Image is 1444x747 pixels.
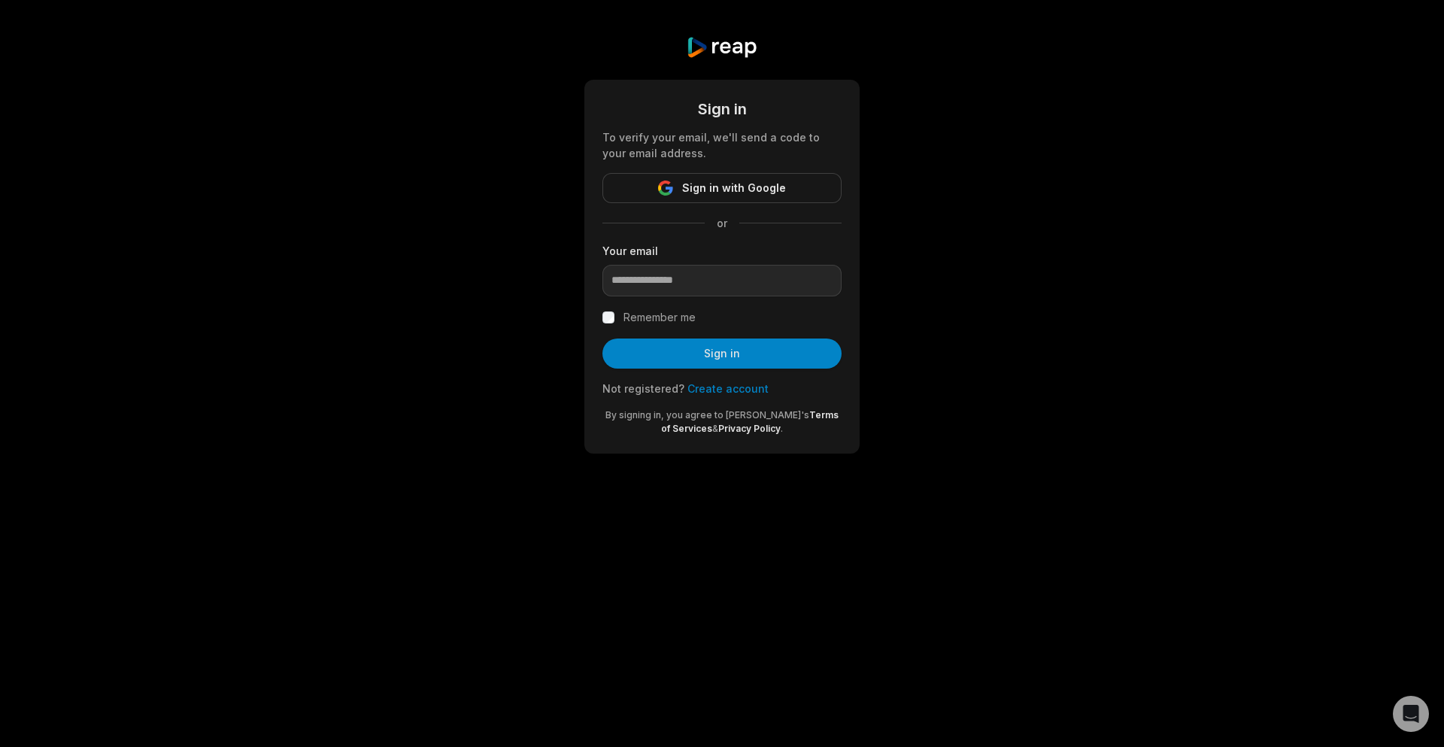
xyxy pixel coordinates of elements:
a: Create account [687,382,769,395]
label: Your email [602,243,842,259]
span: . [781,423,783,434]
div: To verify your email, we'll send a code to your email address. [602,129,842,161]
a: Terms of Services [661,409,839,434]
button: Sign in with Google [602,173,842,203]
span: Not registered? [602,382,684,395]
span: or [705,215,739,231]
span: & [712,423,718,434]
div: Sign in [602,98,842,120]
span: Sign in with Google [682,179,786,197]
span: By signing in, you agree to [PERSON_NAME]'s [605,409,809,421]
button: Sign in [602,339,842,369]
img: reap [686,36,757,59]
a: Privacy Policy [718,423,781,434]
div: Open Intercom Messenger [1393,696,1429,732]
label: Remember me [623,308,696,326]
